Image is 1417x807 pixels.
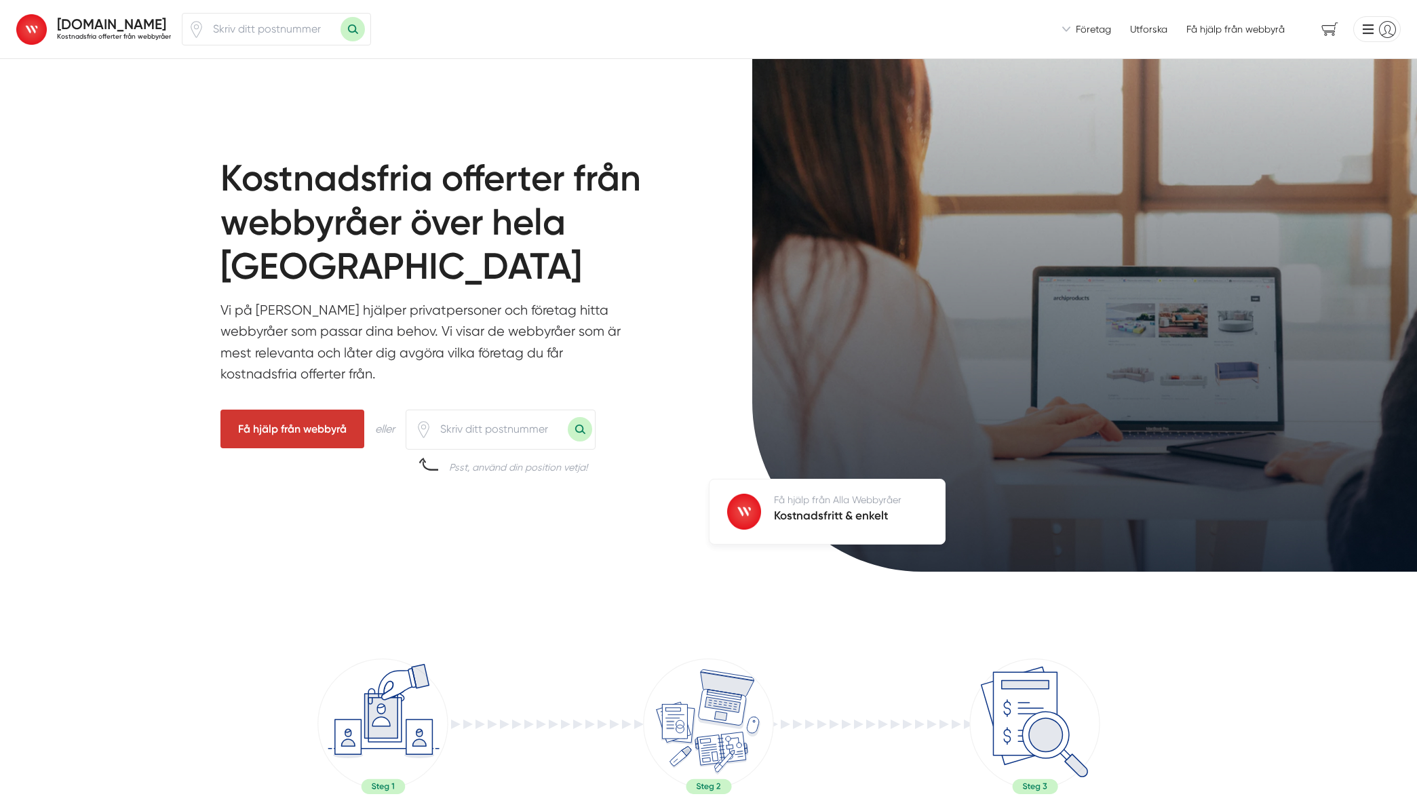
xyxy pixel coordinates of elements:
[16,11,171,47] a: Alla Webbyråer [DOMAIN_NAME] Kostnadsfria offerter från webbyråer
[727,494,761,530] img: Kostnadsfritt & enkelt logotyp
[16,14,47,45] img: Alla Webbyråer
[415,421,432,438] svg: Pin / Karta
[188,21,205,38] span: Klicka för att använda din position.
[415,421,432,438] span: Klicka för att använda din position.
[432,414,568,445] input: Skriv ditt postnummer
[1186,22,1285,36] span: Få hjälp från webbyrå
[57,32,171,41] h2: Kostnadsfria offerter från webbyråer
[188,21,205,38] svg: Pin / Karta
[1312,18,1348,41] span: navigation-cart
[341,17,365,41] button: Sök med postnummer
[1130,22,1167,36] a: Utforska
[220,157,676,299] h1: Kostnadsfria offerter från webbyråer över hela [GEOGRAPHIC_DATA]
[449,460,587,474] div: Psst, använd din position vetja!
[205,14,341,45] input: Skriv ditt postnummer
[57,16,166,33] strong: [DOMAIN_NAME]
[220,300,631,392] p: Vi på [PERSON_NAME] hjälper privatpersoner och företag hitta webbyråer som passar dina behov. Vi ...
[568,417,592,441] button: Sök med postnummer
[774,494,901,505] span: Få hjälp från Alla Webbyråer
[375,420,395,437] div: eller
[220,410,364,448] span: Få hjälp från webbyrå
[774,507,901,528] h5: Kostnadsfritt & enkelt
[1076,22,1111,36] span: Företag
